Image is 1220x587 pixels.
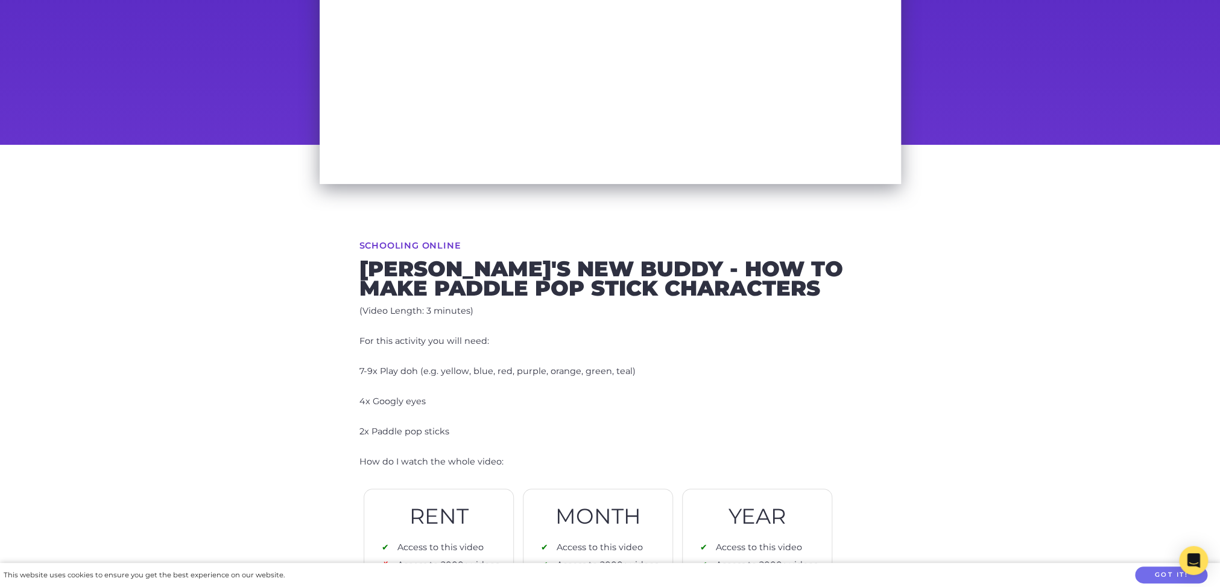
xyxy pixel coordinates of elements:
[359,303,861,319] p: (Video Length: 3 minutes)
[359,424,861,440] p: 2x Paddle pop sticks
[523,507,673,526] h2: Month
[700,557,826,573] li: Access to 2000+ videos
[1179,546,1208,575] div: Open Intercom Messenger
[359,454,861,470] p: How do I watch the whole video:
[382,557,507,573] li: Access to 2000+ videos
[700,540,826,556] li: Access to this video
[541,540,666,556] li: Access to this video
[683,507,832,526] h2: Year
[541,557,666,573] li: Access to 2000+ videos
[364,507,514,526] h2: Rent
[359,364,861,379] p: 7-9x Play doh (e.g. yellow, blue, red, purple, orange, green, teal)
[359,241,461,250] a: Schooling Online
[382,540,507,556] li: Access to this video
[359,259,861,297] h2: [PERSON_NAME]'s New Buddy - How to Make Paddle Pop Stick Characters
[359,334,861,349] p: For this activity you will need:
[4,569,285,582] div: This website uses cookies to ensure you get the best experience on our website.
[359,394,861,410] p: 4x Googly eyes
[1135,566,1207,584] button: Got it!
